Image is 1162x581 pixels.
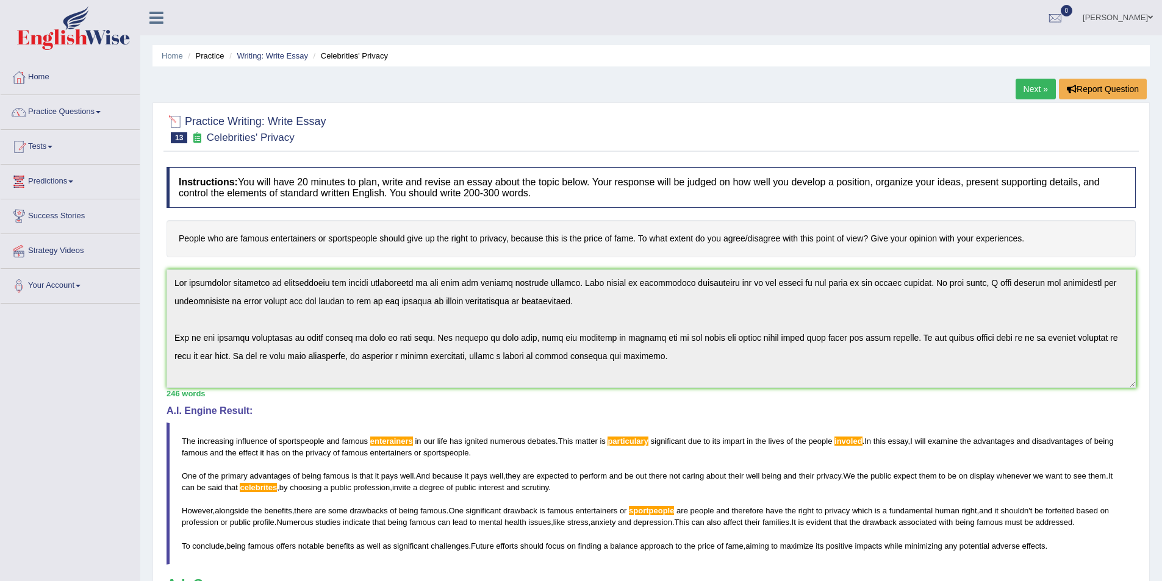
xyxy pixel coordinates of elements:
span: them [1088,471,1106,480]
span: balance [610,541,638,551]
span: choosing [290,483,321,492]
span: In [864,437,871,446]
span: a [324,483,328,492]
span: studies [315,518,340,527]
span: the [208,471,219,480]
span: public [331,483,351,492]
span: right [961,506,977,515]
span: Possible spelling mistake found. (did you mean: sportspeople) [629,506,674,515]
span: perform [579,471,607,480]
span: It [792,518,796,527]
span: be [948,471,956,480]
span: drawback [863,518,897,527]
span: has [450,437,462,446]
span: therefore [732,506,764,515]
span: said [208,483,223,492]
span: people [808,437,832,446]
span: about [706,471,726,480]
a: Writing: Write Essay [237,51,308,60]
span: is [351,471,357,480]
h4: People who are famous entertainers or sportspeople should give up the right to privacy, because t... [167,220,1136,257]
span: interest [478,483,504,492]
span: famous [248,541,274,551]
span: can [437,518,450,527]
span: being [1094,437,1114,446]
span: and [716,506,730,515]
span: of [447,483,453,492]
a: Your Account [1,269,140,299]
span: is [539,506,545,515]
span: the [795,437,806,446]
span: potential [959,541,989,551]
span: matter [575,437,598,446]
span: famous [977,518,1003,527]
span: significant [466,506,501,515]
span: famous [342,448,368,457]
span: lead [453,518,468,527]
span: the [684,541,695,551]
span: to [816,506,823,515]
span: public [870,471,891,480]
span: to [675,541,682,551]
a: Strategy Videos [1,234,140,265]
span: or [414,448,421,457]
span: focus [546,541,565,551]
span: like [553,518,565,527]
li: Celebrities' Privacy [310,50,388,62]
span: their [745,518,760,527]
span: effect [238,448,258,457]
span: and [506,483,520,492]
span: its [816,541,823,551]
span: Possible spelling mistake found. (did you mean: celebrities) [240,483,277,492]
span: is [600,437,605,446]
span: that [834,518,847,527]
span: finding [578,541,601,551]
span: famous [323,471,350,480]
span: minimizing [905,541,942,551]
span: numerous [490,437,525,446]
span: because [432,471,462,480]
span: notable [298,541,325,551]
span: influence [236,437,268,446]
span: it [260,448,264,457]
span: is [798,518,804,527]
span: on [567,541,575,551]
span: has [267,448,279,457]
span: they [506,471,521,480]
span: sportspeople [279,437,324,446]
span: life [437,437,448,446]
span: privacy [306,448,331,457]
span: degree [420,483,444,492]
span: 0 [1061,5,1073,16]
span: to [939,471,945,480]
span: essay [888,437,908,446]
span: Numerous [276,518,313,527]
span: based [1077,506,1098,515]
span: must [1005,518,1022,527]
span: any [944,541,957,551]
span: benefits [264,506,292,515]
span: are [315,506,326,515]
span: profession [182,518,218,527]
span: addressed [1036,518,1073,527]
span: being [399,506,418,515]
a: Next » [1016,79,1056,99]
span: We [843,471,855,480]
span: Possible spelling mistake found. (did you mean: involved) [834,437,863,446]
span: should [520,541,543,551]
span: One [182,471,197,480]
span: while [884,541,903,551]
span: the [785,506,796,515]
span: 13 [171,132,187,143]
span: price [698,541,715,551]
span: public [230,518,251,527]
span: of [717,541,723,551]
span: this [873,437,886,446]
span: and [618,518,631,527]
span: that [224,483,238,492]
span: To [182,541,190,551]
span: However [182,506,213,515]
span: in [415,437,421,446]
span: being [955,518,975,527]
span: to [571,471,578,480]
